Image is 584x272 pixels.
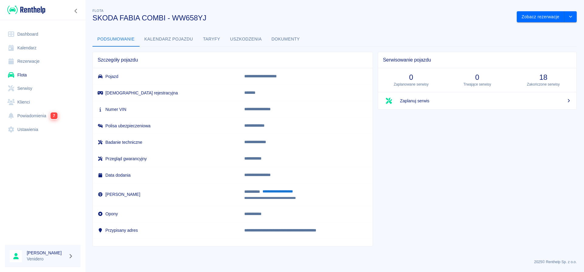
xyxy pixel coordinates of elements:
[98,172,235,178] h6: Data dodania
[50,112,57,119] span: 7
[383,82,439,87] p: Zaplanowane serwisy
[449,82,505,87] p: Trwające serwisy
[5,27,81,41] a: Dashboard
[27,256,66,262] p: Venidero
[5,68,81,82] a: Flota
[400,98,572,104] span: Zaplanuj serwis
[98,73,235,79] h6: Pojazd
[92,14,512,22] h3: SKODA FABIA COMBI - WW658YJ
[98,106,235,112] h6: Numer VIN
[515,73,572,82] h3: 18
[517,11,565,23] button: Zobacz rezerwacje
[565,11,577,23] button: drop-down
[225,32,267,47] button: Uszkodzenia
[5,82,81,95] a: Serwisy
[92,32,140,47] button: Podsumowanie
[378,92,576,109] a: Zaplanuj serwis
[92,9,103,12] span: Flota
[5,123,81,136] a: Ustawienia
[98,227,235,233] h6: Przypisany adres
[449,73,505,82] h3: 0
[383,57,572,63] span: Serwisowanie pojazdu
[5,5,45,15] a: Renthelp logo
[5,109,81,123] a: Powiadomienia7
[515,82,572,87] p: Zakończone serwisy
[5,55,81,68] a: Rezerwacje
[267,32,305,47] button: Dokumenty
[98,57,368,63] span: Szczegóły pojazdu
[140,32,198,47] button: Kalendarz pojazdu
[98,156,235,162] h6: Przegląd gwarancyjny
[510,68,576,92] a: 18Zakończone serwisy
[7,5,45,15] img: Renthelp logo
[5,95,81,109] a: Klienci
[444,68,510,92] a: 0Trwające serwisy
[98,191,235,197] h6: [PERSON_NAME]
[71,7,81,15] button: Zwiń nawigację
[98,90,235,96] h6: [DEMOGRAPHIC_DATA] rejestracyjna
[378,68,444,92] a: 0Zaplanowane serwisy
[92,259,577,265] p: 2025 © Renthelp Sp. z o.o.
[198,32,225,47] button: Taryfy
[98,211,235,217] h6: Opony
[383,73,439,82] h3: 0
[27,250,66,256] h6: [PERSON_NAME]
[5,41,81,55] a: Kalendarz
[98,139,235,145] h6: Badanie techniczne
[98,123,235,129] h6: Polisa ubezpieczeniowa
